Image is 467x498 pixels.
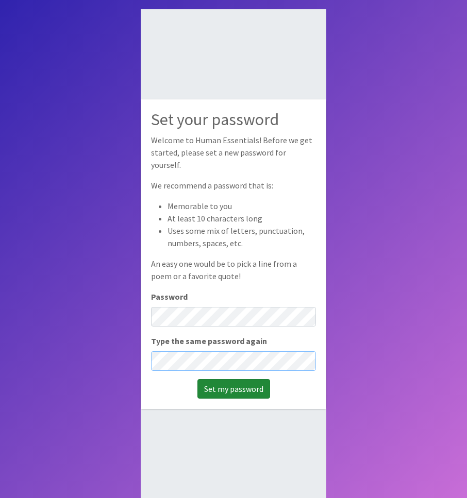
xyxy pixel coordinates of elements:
[168,225,316,249] li: Uses some mix of letters, punctuation, numbers, spaces, etc.
[151,257,316,282] p: An easy one would be to pick a line from a poem or a favorite quote!
[197,379,270,399] input: Set my password
[151,335,267,347] label: Type the same password again
[151,179,316,192] p: We recommend a password that is:
[151,134,316,171] p: Welcome to Human Essentials! Before we get started, please set a new password for yourself.
[151,290,188,303] label: Password
[168,200,316,212] li: Memorable to you
[151,110,316,129] h2: Set your password
[168,212,316,225] li: At least 10 characters long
